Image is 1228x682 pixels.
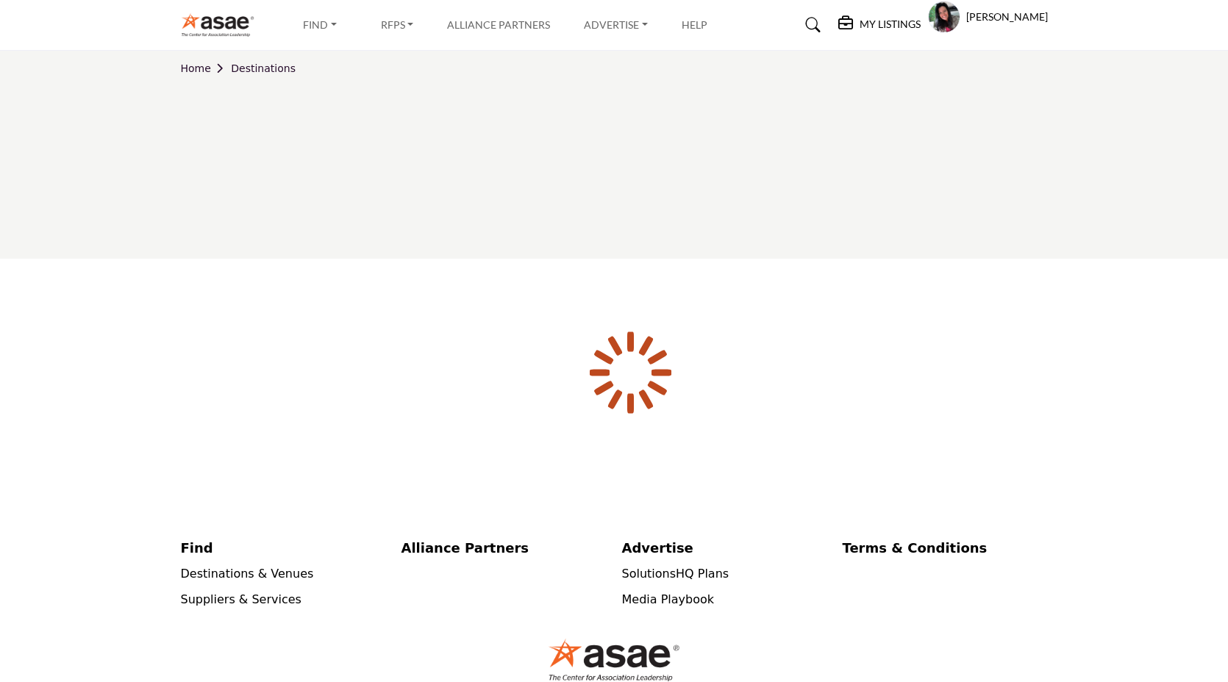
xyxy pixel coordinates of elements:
a: Home [181,62,232,74]
a: Destinations & Venues [181,567,314,581]
a: Help [682,18,707,31]
div: My Listings [838,16,921,34]
a: Advertise [622,538,827,558]
a: Suppliers & Services [181,592,301,606]
a: Media Playbook [622,592,715,606]
button: Show hide supplier dropdown [928,1,960,33]
a: Alliance Partners [401,538,607,558]
img: No Site Logo [548,638,680,681]
a: Search [791,13,830,37]
h5: [PERSON_NAME] [966,10,1048,24]
a: RFPs [371,15,424,35]
a: Destinations [231,62,296,74]
a: SolutionsHQ Plans [622,567,729,581]
a: Alliance Partners [447,18,550,31]
h5: My Listings [860,18,921,31]
a: Find [293,15,347,35]
a: Find [181,538,386,558]
img: Site Logo [181,12,263,37]
a: Terms & Conditions [843,538,1048,558]
a: Advertise [574,15,658,35]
